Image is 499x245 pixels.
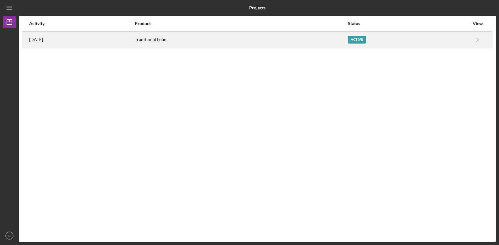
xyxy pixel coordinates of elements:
[470,21,486,26] div: View
[3,229,16,242] button: C
[8,234,11,237] text: C
[348,21,469,26] div: Status
[135,21,347,26] div: Product
[29,21,134,26] div: Activity
[348,36,366,44] div: Active
[29,37,43,42] time: 2025-07-07 17:40
[135,32,347,48] div: Traditional Loan
[249,5,265,10] b: Projects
